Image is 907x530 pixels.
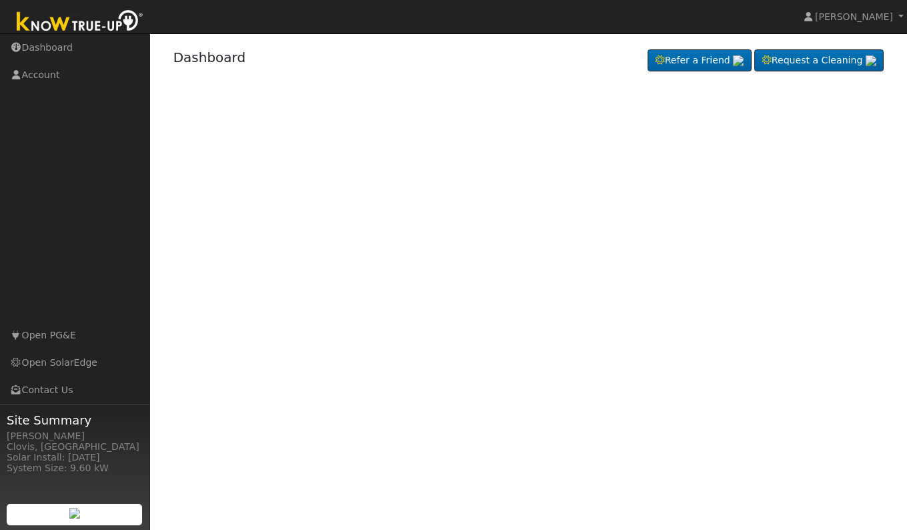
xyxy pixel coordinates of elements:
[7,461,143,475] div: System Size: 9.60 kW
[7,451,143,465] div: Solar Install: [DATE]
[733,55,744,66] img: retrieve
[7,411,143,429] span: Site Summary
[10,7,150,37] img: Know True-Up
[815,11,893,22] span: [PERSON_NAME]
[69,508,80,519] img: retrieve
[7,440,143,454] div: Clovis, [GEOGRAPHIC_DATA]
[7,429,143,443] div: [PERSON_NAME]
[173,49,246,65] a: Dashboard
[866,55,876,66] img: retrieve
[648,49,752,72] a: Refer a Friend
[754,49,884,72] a: Request a Cleaning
